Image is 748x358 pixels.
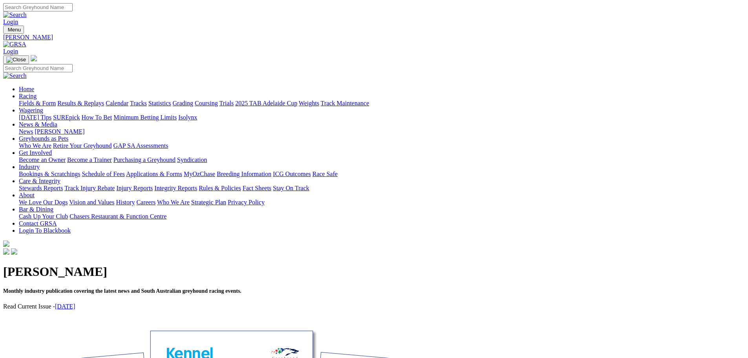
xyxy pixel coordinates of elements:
input: Search [3,3,73,11]
div: Industry [19,171,745,178]
a: Chasers Restaurant & Function Centre [69,213,166,220]
a: Fields & Form [19,100,56,106]
a: Care & Integrity [19,178,60,184]
a: Purchasing a Greyhound [113,156,176,163]
div: Greyhounds as Pets [19,142,745,149]
div: Bar & Dining [19,213,745,220]
a: Wagering [19,107,43,114]
div: Wagering [19,114,745,121]
a: Track Injury Rebate [64,185,115,191]
a: How To Bet [82,114,112,121]
a: Vision and Values [69,199,114,206]
a: [PERSON_NAME] [3,34,745,41]
span: Monthly industry publication covering the latest news and South Australian greyhound racing events. [3,288,241,294]
a: SUREpick [53,114,80,121]
a: Bar & Dining [19,206,53,213]
a: Home [19,86,34,92]
a: Who We Are [19,142,51,149]
a: Login To Blackbook [19,227,71,234]
div: Racing [19,100,745,107]
a: Schedule of Fees [82,171,124,177]
div: Care & Integrity [19,185,745,192]
a: About [19,192,35,198]
a: MyOzChase [184,171,215,177]
a: [DATE] Tips [19,114,51,121]
a: Track Maintenance [321,100,369,106]
a: Tracks [130,100,147,106]
a: Stewards Reports [19,185,63,191]
a: [DATE] [55,303,75,310]
a: We Love Our Dogs [19,199,68,206]
a: Racing [19,93,37,99]
a: Login [3,48,18,55]
a: Calendar [106,100,128,106]
a: Syndication [177,156,207,163]
img: GRSA [3,41,26,48]
a: News & Media [19,121,57,128]
a: Minimum Betting Limits [113,114,177,121]
a: 2025 TAB Adelaide Cup [235,100,297,106]
button: Toggle navigation [3,26,24,34]
a: History [116,199,135,206]
button: Toggle navigation [3,55,29,64]
a: Injury Reports [116,185,153,191]
a: Who We Are [157,199,190,206]
img: facebook.svg [3,248,9,255]
a: Race Safe [312,171,337,177]
div: About [19,199,745,206]
a: Stay On Track [273,185,309,191]
a: Careers [136,199,155,206]
a: ICG Outcomes [273,171,311,177]
a: Get Involved [19,149,52,156]
a: Grading [173,100,193,106]
img: Close [6,57,26,63]
img: Search [3,72,27,79]
a: Results & Replays [57,100,104,106]
img: logo-grsa-white.png [3,241,9,247]
div: News & Media [19,128,745,135]
p: Read Current Issue - [3,303,745,310]
div: Get Involved [19,156,745,163]
a: Coursing [195,100,218,106]
a: Greyhounds as Pets [19,135,68,142]
a: Rules & Policies [199,185,241,191]
span: Menu [8,27,21,33]
a: GAP SA Assessments [113,142,168,149]
a: Breeding Information [217,171,271,177]
a: Cash Up Your Club [19,213,68,220]
a: Isolynx [178,114,197,121]
a: Privacy Policy [228,199,265,206]
a: [PERSON_NAME] [35,128,84,135]
img: logo-grsa-white.png [31,55,37,61]
a: Statistics [148,100,171,106]
a: Integrity Reports [154,185,197,191]
a: Fact Sheets [243,185,271,191]
a: Industry [19,163,40,170]
input: Search [3,64,73,72]
a: Strategic Plan [191,199,226,206]
a: Applications & Forms [126,171,182,177]
a: Retire Your Greyhound [53,142,112,149]
a: News [19,128,33,135]
a: Trials [219,100,234,106]
a: Become a Trainer [67,156,112,163]
a: Contact GRSA [19,220,57,227]
a: Weights [299,100,319,106]
a: Bookings & Scratchings [19,171,80,177]
img: twitter.svg [11,248,17,255]
h1: [PERSON_NAME] [3,264,745,279]
a: Become an Owner [19,156,66,163]
a: Login [3,18,18,25]
img: Search [3,11,27,18]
